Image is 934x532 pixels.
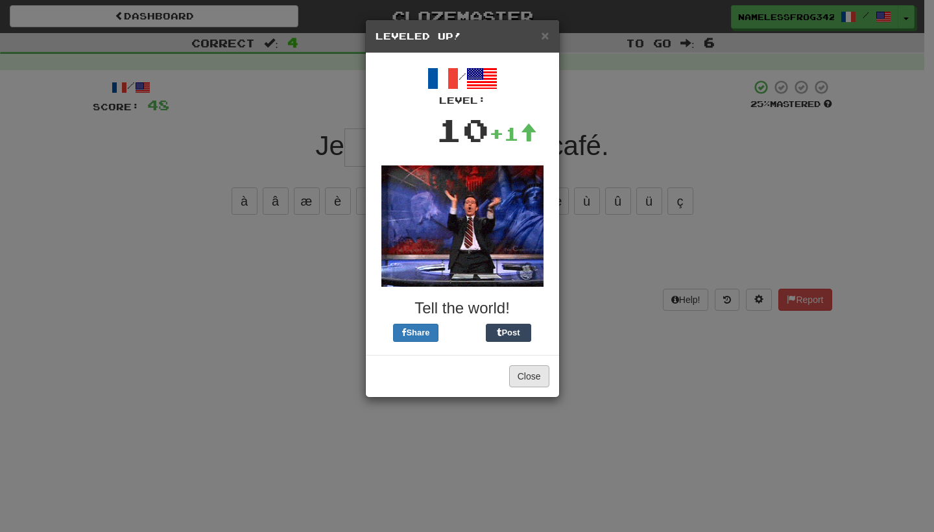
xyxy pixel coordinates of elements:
iframe: X Post Button [438,324,486,342]
div: Level: [376,94,549,107]
div: 10 [436,107,489,152]
button: Close [509,365,549,387]
div: +1 [489,121,537,147]
div: / [376,63,549,107]
button: Close [541,29,549,42]
img: colbert-2-be1bfdc20e1ad268952deef278b8706a84000d88b3e313df47e9efb4a1bfc052.gif [381,165,544,287]
h5: Leveled Up! [376,30,549,43]
h3: Tell the world! [376,300,549,317]
button: Post [486,324,531,342]
span: × [541,28,549,43]
button: Share [393,324,438,342]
